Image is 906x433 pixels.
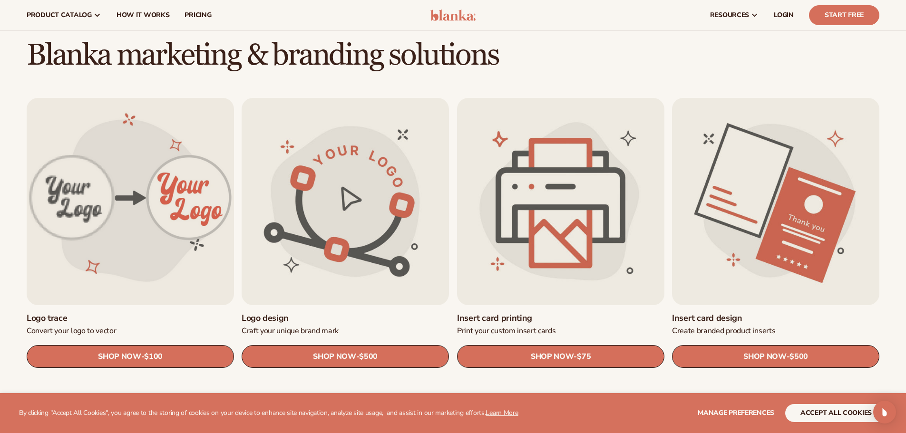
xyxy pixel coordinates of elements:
[789,353,808,362] span: $500
[185,11,211,19] span: pricing
[774,11,794,19] span: LOGIN
[672,313,879,324] a: Insert card design
[144,353,163,362] span: $100
[242,346,449,368] a: SHOP NOW- $500
[710,11,749,19] span: resources
[457,313,664,324] a: Insert card printing
[27,11,92,19] span: product catalog
[313,352,356,361] span: SHOP NOW
[743,352,786,361] span: SHOP NOW
[430,10,476,21] img: logo
[242,313,449,324] a: Logo design
[19,409,518,417] p: By clicking "Accept All Cookies", you agree to the storing of cookies on your device to enhance s...
[531,352,574,361] span: SHOP NOW
[809,5,879,25] a: Start Free
[486,408,518,417] a: Learn More
[873,401,896,423] div: Open Intercom Messenger
[457,346,664,368] a: SHOP NOW- $75
[698,408,774,417] span: Manage preferences
[698,404,774,422] button: Manage preferences
[117,11,170,19] span: How It Works
[577,353,591,362] span: $75
[27,313,234,324] a: Logo trace
[360,353,378,362] span: $500
[98,352,141,361] span: SHOP NOW
[785,404,887,422] button: accept all cookies
[27,346,234,368] a: SHOP NOW- $100
[672,346,879,368] a: SHOP NOW- $500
